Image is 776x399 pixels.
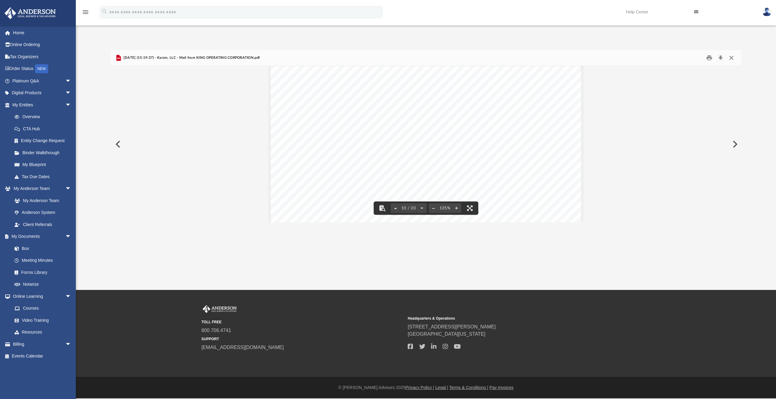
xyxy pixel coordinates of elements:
a: [STREET_ADDRESS][PERSON_NAME] [408,324,496,329]
a: Binder Walkthrough [8,147,80,159]
a: Overview [8,111,80,123]
div: Preview [111,50,741,222]
div: © [PERSON_NAME] Advisors 2025 [76,384,776,391]
a: Legal | [435,385,448,390]
a: Pay Invoices [489,385,513,390]
span: 10 / 20 [400,206,417,210]
a: Video Training [8,314,74,326]
button: Previous page [391,201,400,215]
a: Digital Productsarrow_drop_down [4,87,80,99]
a: Terms & Conditions | [449,385,488,390]
img: Anderson Advisors Platinum Portal [3,7,58,19]
small: SUPPORT [201,336,403,342]
small: Headquarters & Operations [408,316,610,321]
span: arrow_drop_down [65,99,77,111]
span: arrow_drop_down [65,338,77,351]
a: Meeting Minutes [8,254,77,267]
div: File preview [111,66,741,222]
span: arrow_drop_down [65,87,77,99]
button: Previous File [111,136,124,153]
button: Zoom in [451,201,461,215]
span: arrow_drop_down [65,75,77,87]
div: Current zoom level [438,206,451,210]
a: Entity Change Request [8,135,80,147]
button: Next page [417,201,427,215]
div: NEW [35,64,48,73]
i: menu [82,8,89,16]
a: Platinum Q&Aarrow_drop_down [4,75,80,87]
a: 800.706.4741 [201,328,231,333]
a: Privacy Policy | [406,385,434,390]
a: Anderson System [8,207,77,219]
a: My Documentsarrow_drop_down [4,231,77,243]
button: Close [726,53,737,63]
a: Events Calendar [4,350,80,362]
a: menu [82,12,89,16]
span: [DATE] (15:19:37) - Karzm, LLC - Mail from KING OPERATING CORPORATION.pdf [122,55,260,61]
small: TOLL FREE [201,319,403,325]
button: Print [703,53,715,63]
a: [GEOGRAPHIC_DATA][US_STATE] [408,331,485,337]
a: My Blueprint [8,159,77,171]
a: Online Ordering [4,39,80,51]
img: User Pic [762,8,771,16]
img: Anderson Advisors Platinum Portal [201,305,238,313]
a: Tax Organizers [4,51,80,63]
a: Online Learningarrow_drop_down [4,290,77,302]
a: Order StatusNEW [4,63,80,75]
button: Zoom out [428,201,438,215]
a: Client Referrals [8,218,77,231]
a: My Anderson Team [8,195,74,207]
a: Tax Due Dates [8,171,80,183]
a: Notarize [8,278,77,291]
a: Resources [8,326,77,338]
a: Billingarrow_drop_down [4,338,80,350]
a: Home [4,27,80,39]
a: My Anderson Teamarrow_drop_down [4,183,77,195]
span: arrow_drop_down [65,183,77,195]
a: My Entitiesarrow_drop_down [4,99,80,111]
div: Document Viewer [111,66,741,222]
button: Next File [728,136,741,153]
button: Enter fullscreen [463,201,476,215]
a: Box [8,242,74,254]
a: Courses [8,302,77,314]
span: arrow_drop_down [65,290,77,303]
button: Download [715,53,726,63]
i: search [101,8,108,15]
a: [EMAIL_ADDRESS][DOMAIN_NAME] [201,345,284,350]
span: arrow_drop_down [65,231,77,243]
a: CTA Hub [8,123,80,135]
button: Toggle findbar [376,201,389,215]
button: 10 / 20 [400,201,417,215]
a: Forms Library [8,266,74,278]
